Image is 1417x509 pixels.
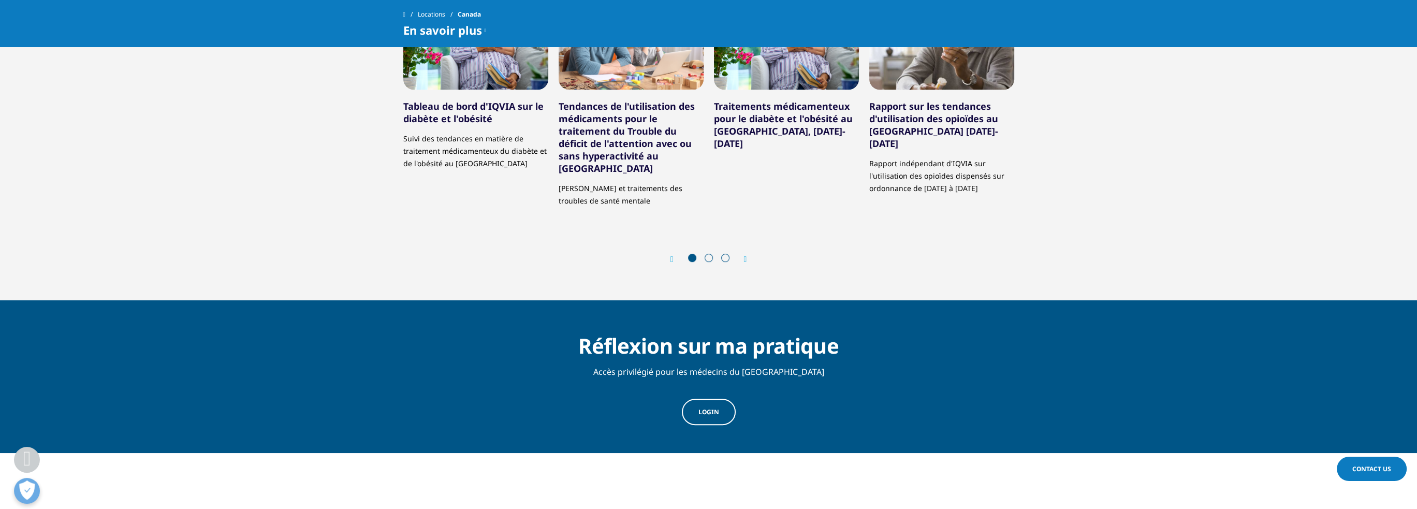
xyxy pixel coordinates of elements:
[458,5,481,24] span: Canada
[1337,457,1407,481] a: Contact Us
[403,100,544,125] a: Tableau de bord d'IQVIA sur le diabète et l'obésité
[670,254,684,264] div: Previous slide
[403,125,548,170] p: Suivi des tendances en matière de traitement médicamenteux du diabète et de l'obésité au [GEOGRAP...
[509,326,909,359] div: Réflexion sur ma pratique
[559,174,704,207] p: [PERSON_NAME] et traitements des troubles de santé mentale
[418,5,458,24] a: Locations
[714,100,853,150] a: Traitements médicamenteux pour le diabète et l'obésité au [GEOGRAPHIC_DATA], [DATE]-[DATE]
[734,254,747,264] div: Next slide
[14,478,40,504] button: Open Preferences
[403,24,482,36] span: En savoir plus
[869,100,998,150] a: Rapport sur les tendances d'utilisation des opioïdes au [GEOGRAPHIC_DATA] [DATE]-[DATE]
[698,408,719,416] span: Login
[1352,464,1391,473] span: Contact Us
[509,359,909,378] div: Accès privilégié pour les médecins du [GEOGRAPHIC_DATA]
[559,100,695,174] a: Tendances de l'utilisation des médicaments pour le traitement du Trouble du déficit de l'attentio...
[682,399,736,425] a: Login
[869,150,1014,195] p: Rapport indépendant d'IQVIA sur l'utilisation des opioïdes dispensés sur ordonnance de [DATE] à [...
